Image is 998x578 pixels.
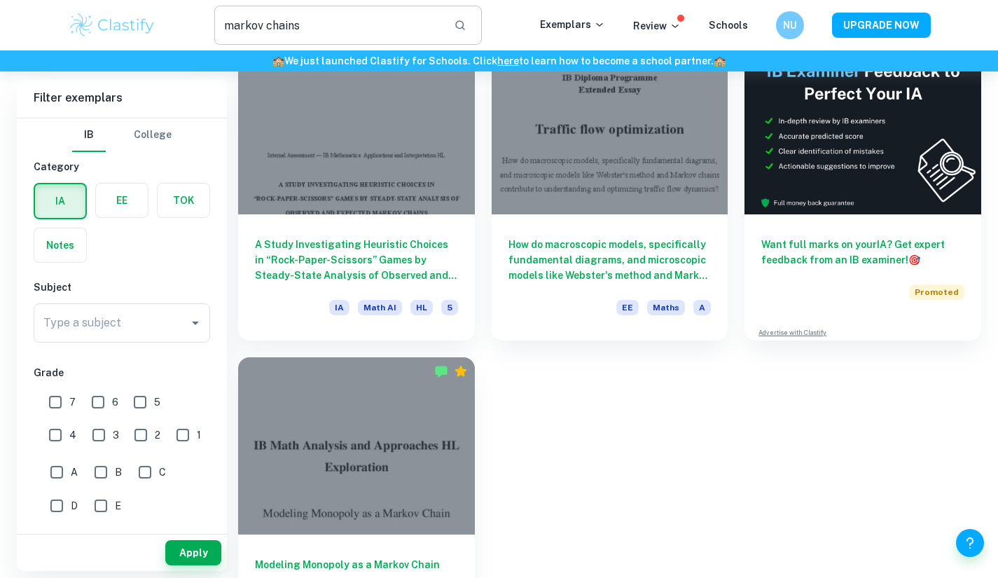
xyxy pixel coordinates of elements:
[17,78,227,118] h6: Filter exemplars
[255,237,458,283] h6: A Study Investigating Heuristic Choices in “Rock-Paper-Scissors” Games by Steady-State Analysis o...
[214,6,443,45] input: Search for any exemplars...
[776,11,804,39] button: NU
[113,427,119,443] span: 3
[134,118,172,152] button: College
[454,364,468,378] div: Premium
[616,300,639,315] span: EE
[71,498,78,514] span: D
[714,55,726,67] span: 🏫
[155,427,160,443] span: 2
[497,55,519,67] a: here
[956,529,984,557] button: Help and Feedback
[115,465,122,480] span: B
[186,313,205,333] button: Open
[633,18,681,34] p: Review
[693,300,711,315] span: A
[159,465,166,480] span: C
[761,237,964,268] h6: Want full marks on your IA ? Get expert feedback from an IB examiner!
[35,184,85,218] button: IA
[434,364,448,378] img: Marked
[441,300,458,315] span: 5
[782,18,798,33] h6: NU
[647,300,685,315] span: Maths
[71,465,78,480] span: A
[96,184,148,217] button: EE
[115,498,121,514] span: E
[908,254,920,266] span: 🎯
[272,55,284,67] span: 🏫
[68,11,157,39] img: Clastify logo
[909,284,964,300] span: Promoted
[832,13,931,38] button: UPGRADE NOW
[508,237,712,283] h6: How do macroscopic models, specifically fundamental diagrams, and microscopic models like Webster...
[744,37,981,214] img: Thumbnail
[709,20,748,31] a: Schools
[744,37,981,340] a: Want full marks on yourIA? Get expert feedback from an IB examiner!PromotedAdvertise with Clastify
[165,540,221,565] button: Apply
[158,184,209,217] button: TOK
[358,300,402,315] span: Math AI
[112,394,118,410] span: 6
[154,394,160,410] span: 5
[34,159,210,174] h6: Category
[238,37,475,340] a: A Study Investigating Heuristic Choices in “Rock-Paper-Scissors” Games by Steady-State Analysis o...
[72,118,172,152] div: Filter type choice
[69,394,76,410] span: 7
[34,228,86,262] button: Notes
[72,118,106,152] button: IB
[540,17,605,32] p: Exemplars
[758,328,826,338] a: Advertise with Clastify
[3,53,995,69] h6: We just launched Clastify for Schools. Click to learn how to become a school partner.
[69,427,76,443] span: 4
[410,300,433,315] span: HL
[34,365,210,380] h6: Grade
[492,37,728,340] a: How do macroscopic models, specifically fundamental diagrams, and microscopic models like Webster...
[329,300,349,315] span: IA
[34,280,210,295] h6: Subject
[197,427,201,443] span: 1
